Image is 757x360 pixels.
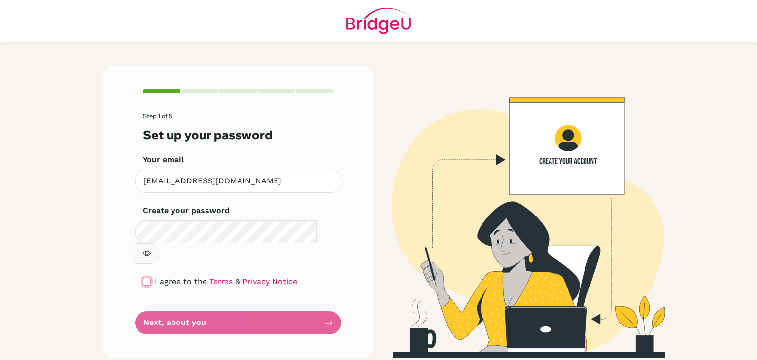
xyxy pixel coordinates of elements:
span: Step 1 of 5 [143,112,172,120]
span: I agree to the [155,277,207,286]
a: Terms [209,277,233,286]
label: Your email [143,154,184,166]
h3: Set up your password [143,128,333,142]
input: Insert your email* [135,170,341,193]
span: & [235,277,240,286]
a: Privacy Notice [242,277,297,286]
label: Create your password [143,205,230,216]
